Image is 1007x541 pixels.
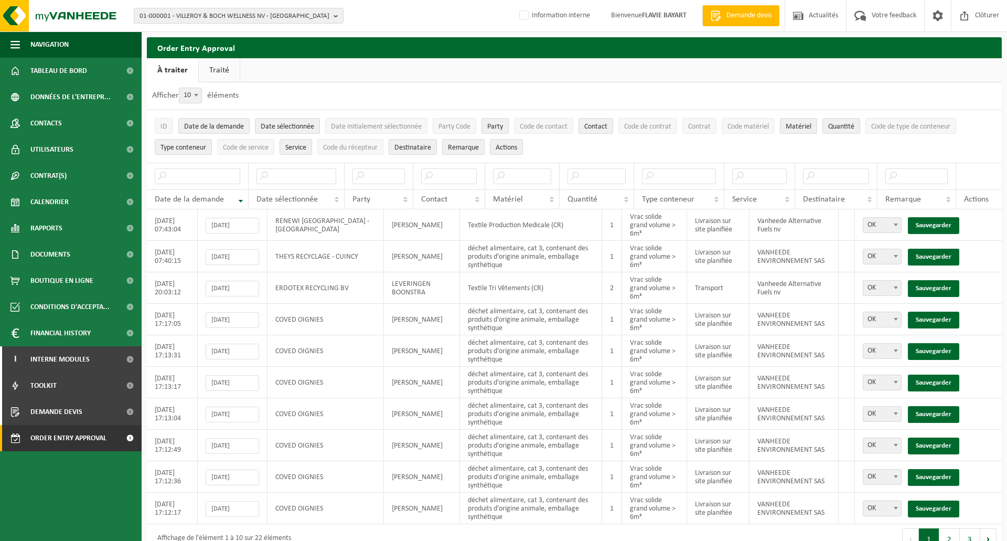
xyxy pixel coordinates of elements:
td: déchet alimentaire, cat 3, contenant des produits d'origine animale, emballage synthétique [460,398,602,430]
td: Livraison sur site planifiée [687,209,749,241]
span: Demande devis [724,10,774,21]
button: Code de serviceCode de service: Activate to sort [217,139,274,155]
span: Contact [584,123,607,131]
span: Financial History [30,320,91,346]
td: Vrac solide grand volume > 6m³ [622,209,687,241]
a: Sauvegarder [908,406,959,423]
span: Destinataire [394,144,431,152]
td: Livraison sur site planifiée [687,335,749,367]
td: [DATE] 17:12:49 [147,430,198,461]
a: Sauvegarder [908,469,959,486]
td: VANHEEDE ENVIRONNEMENT SAS [749,304,839,335]
td: Livraison sur site planifiée [687,367,749,398]
td: [PERSON_NAME] [384,241,460,272]
a: Sauvegarder [908,438,959,454]
span: Party [352,195,370,204]
td: [DATE] 17:13:17 [147,367,198,398]
td: [DATE] 07:43:04 [147,209,198,241]
span: I [10,346,20,373]
td: 1 [602,241,622,272]
span: Code matériel [727,123,769,131]
button: Date de la demandeDate de la demande: Activate to remove sorting [178,118,250,134]
button: IDID: Activate to sort [155,118,173,134]
button: Code de contactCode de contact: Activate to sort [514,118,573,134]
td: 1 [602,398,622,430]
span: OK [863,375,901,390]
td: Vrac solide grand volume > 6m³ [622,493,687,524]
td: VANHEEDE ENVIRONNEMENT SAS [749,430,839,461]
button: ContratContrat: Activate to sort [682,118,716,134]
span: Demande devis [30,399,82,425]
td: COVED OIGNIES [267,398,384,430]
td: Vanheede Alternative Fuels nv [749,272,839,304]
span: OK [863,375,902,390]
span: OK [863,407,901,421]
td: COVED OIGNIES [267,461,384,493]
span: Service [732,195,757,204]
td: Livraison sur site planifiée [687,304,749,335]
td: Textile Production Medicale (CR) [460,209,602,241]
button: Actions [490,139,523,155]
td: [DATE] 17:12:17 [147,493,198,524]
button: Code matérielCode matériel: Activate to sort [722,118,775,134]
span: OK [863,281,901,295]
a: Sauvegarder [908,217,959,234]
td: déchet alimentaire, cat 3, contenant des produits d'origine animale, emballage synthétique [460,493,602,524]
td: déchet alimentaire, cat 3, contenant des produits d'origine animale, emballage synthétique [460,367,602,398]
span: Matériel [493,195,523,204]
button: Type conteneurType conteneur: Activate to sort [155,139,212,155]
td: Livraison sur site planifiée [687,430,749,461]
span: OK [863,406,902,422]
td: VANHEEDE ENVIRONNEMENT SAS [749,493,839,524]
span: Remarque [885,195,921,204]
span: Quantité [567,195,597,204]
span: Remarque [448,144,479,152]
button: MatérielMatériel: Activate to sort [780,118,817,134]
td: [PERSON_NAME] [384,335,460,367]
td: Livraison sur site planifiée [687,493,749,524]
span: Boutique en ligne [30,268,93,294]
span: Service [285,144,306,152]
a: Sauvegarder [908,312,959,328]
td: [PERSON_NAME] [384,430,460,461]
td: RENEWI [GEOGRAPHIC_DATA] - [GEOGRAPHIC_DATA] [267,209,384,241]
td: COVED OIGNIES [267,430,384,461]
span: Code de service [223,144,269,152]
td: déchet alimentaire, cat 3, contenant des produits d'origine animale, emballage synthétique [460,241,602,272]
button: Party CodeParty Code: Activate to sort [433,118,476,134]
td: Vrac solide grand volume > 6m³ [622,430,687,461]
td: 1 [602,493,622,524]
span: OK [863,280,902,296]
a: Sauvegarder [908,501,959,517]
span: OK [863,501,902,516]
td: COVED OIGNIES [267,367,384,398]
td: Vrac solide grand volume > 6m³ [622,461,687,493]
td: 1 [602,304,622,335]
td: Vrac solide grand volume > 6m³ [622,241,687,272]
button: PartyParty: Activate to sort [481,118,509,134]
span: Party [487,123,503,131]
span: OK [863,249,902,264]
span: Type conteneur [160,144,206,152]
td: COVED OIGNIES [267,493,384,524]
button: Code de type de conteneurCode de type de conteneur: Activate to sort [865,118,956,134]
td: [PERSON_NAME] [384,398,460,430]
span: Code de contrat [624,123,671,131]
span: OK [863,217,902,233]
td: Vanheede Alternative Fuels nv [749,209,839,241]
td: ERDOTEX RECYCLING BV [267,272,384,304]
span: Utilisateurs [30,136,73,163]
td: VANHEEDE ENVIRONNEMENT SAS [749,241,839,272]
span: OK [863,218,901,232]
button: Date sélectionnéeDate sélectionnée: Activate to sort [255,118,320,134]
span: Contacts [30,110,62,136]
span: 01-000001 - VILLEROY & BOCH WELLNESS NV - [GEOGRAPHIC_DATA] [140,8,329,24]
label: Afficher éléments [152,91,239,100]
td: [DATE] 20:03:12 [147,272,198,304]
span: OK [863,312,901,327]
span: Actions [964,195,989,204]
span: Date sélectionnée [256,195,318,204]
span: 10 [179,88,201,103]
span: OK [863,344,901,358]
span: 10 [179,88,202,103]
